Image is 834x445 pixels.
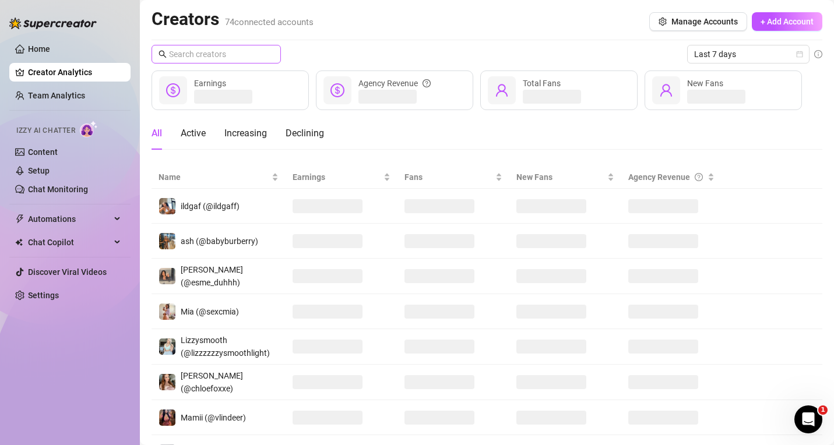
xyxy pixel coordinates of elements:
div: Agency Revenue [358,77,431,90]
img: logo-BBDzfeDw.svg [9,17,97,29]
span: question-circle [695,171,703,183]
div: Active [181,126,206,140]
input: Search creators [169,48,265,61]
span: Earnings [293,171,381,183]
h2: Creators [152,8,314,30]
img: ash (@babyburberry) [159,233,175,249]
span: New Fans [516,171,605,183]
img: Mamii (@vlindeer) [159,409,175,426]
a: Team Analytics [28,91,85,100]
span: question-circle [423,77,431,90]
span: dollar-circle [330,83,344,97]
span: search [159,50,167,58]
span: Chat Copilot [28,233,111,252]
span: user [659,83,673,97]
span: [PERSON_NAME] (@chloefoxxe) [181,371,243,393]
a: Home [28,44,50,54]
span: thunderbolt [15,214,24,224]
span: 1 [818,405,828,415]
iframe: Intercom live chat [794,405,822,433]
img: ildgaf (@ildgaff) [159,198,175,214]
a: Setup [28,166,50,175]
img: Chat Copilot [15,238,23,246]
span: Fans [404,171,493,183]
img: Chloe (@chloefoxxe) [159,374,175,390]
div: Increasing [224,126,267,140]
div: Declining [286,126,324,140]
span: user [495,83,509,97]
span: info-circle [814,50,822,58]
span: Automations [28,210,111,228]
span: calendar [796,51,803,58]
span: ash (@babyburberry) [181,236,258,246]
th: Name [152,166,286,189]
span: Manage Accounts [671,17,738,26]
th: New Fans [509,166,621,189]
span: Earnings [194,79,226,88]
span: [PERSON_NAME] (@esme_duhhh) [181,265,243,287]
a: Chat Monitoring [28,185,88,194]
th: Earnings [286,166,397,189]
span: New Fans [687,79,723,88]
span: Total Fans [523,79,561,88]
th: Fans [397,166,509,189]
div: All [152,126,162,140]
img: Mia (@sexcmia) [159,303,175,320]
span: Name [159,171,269,183]
img: Esmeralda (@esme_duhhh) [159,268,175,284]
button: + Add Account [752,12,822,31]
a: Discover Viral Videos [28,267,107,277]
span: Izzy AI Chatter [16,125,75,136]
span: dollar-circle [166,83,180,97]
a: Creator Analytics [28,63,121,82]
a: Settings [28,291,59,300]
span: Lizzysmooth (@lizzzzzzysmoothlight) [181,335,270,358]
a: Content [28,147,58,157]
span: + Add Account [761,17,814,26]
span: 74 connected accounts [225,17,314,27]
img: AI Chatter [80,121,98,137]
span: ildgaf (@ildgaff) [181,202,240,211]
span: Last 7 days [694,45,803,63]
span: Mamii (@vlindeer) [181,413,246,422]
img: Lizzysmooth (@lizzzzzzysmoothlight) [159,338,175,355]
span: Mia (@sexcmia) [181,307,239,316]
button: Manage Accounts [649,12,747,31]
div: Agency Revenue [628,171,706,183]
span: setting [659,17,667,26]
